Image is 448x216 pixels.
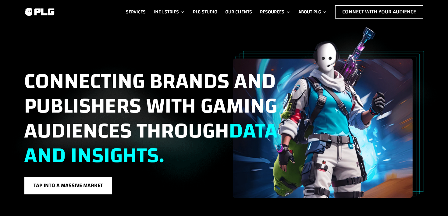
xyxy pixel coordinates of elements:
[418,187,448,216] iframe: Chat Widget
[24,61,278,176] span: Connecting brands and publishers with gaming audiences through
[260,5,290,19] a: Resources
[154,5,185,19] a: Industries
[126,5,146,19] a: Services
[24,111,278,176] span: data and insights.
[24,177,112,195] a: Tap into a massive market
[193,5,217,19] a: PLG Studio
[225,5,252,19] a: Our Clients
[335,5,423,19] a: Connect with Your Audience
[298,5,327,19] a: About PLG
